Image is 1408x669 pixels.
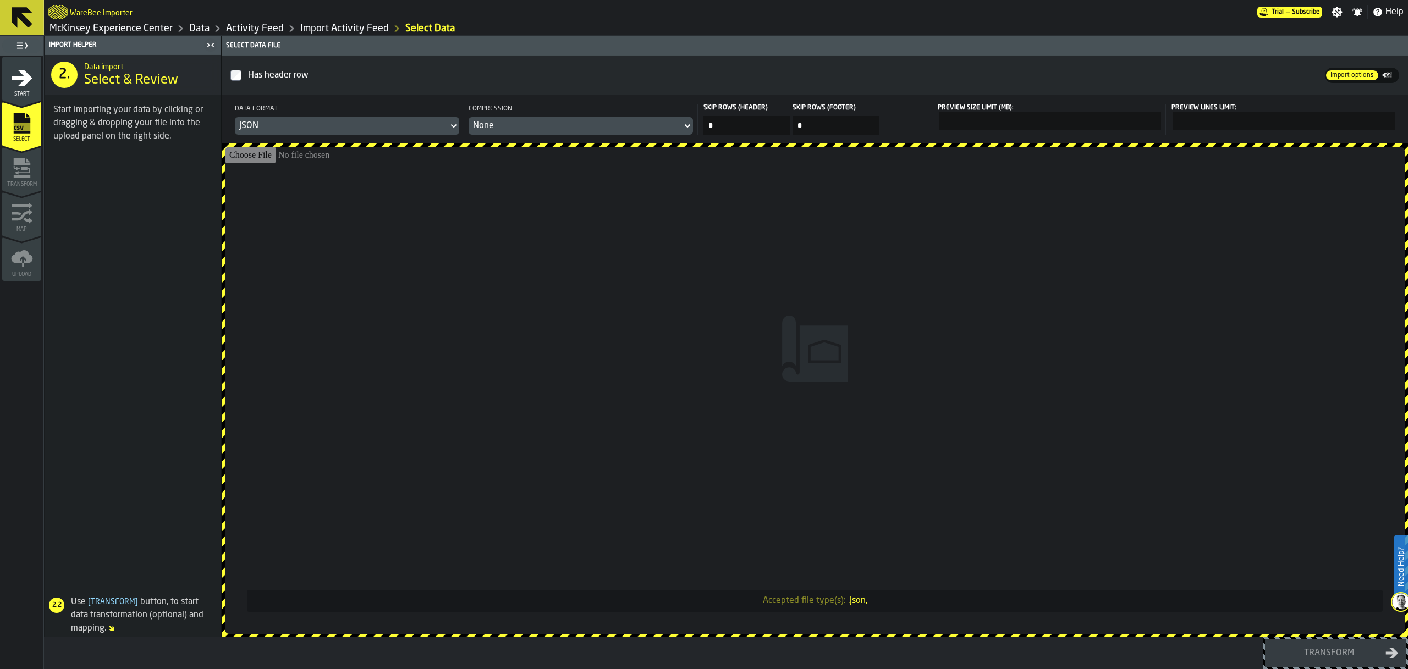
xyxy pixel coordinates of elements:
[235,104,459,135] div: Data formatDropdownMenuValue-JSON
[135,598,138,606] span: ]
[1272,8,1284,16] span: Trial
[224,42,1406,49] div: Select data file
[226,23,284,35] a: link-to-/wh/i/99265d59-bd42-4a33-a5fd-483dee362034/data/activity
[1379,68,1399,83] label: button-switch-multi-
[1171,104,1236,111] span: Preview Lines Limit:
[48,2,68,22] a: logo-header
[1325,69,1379,81] label: button-switch-multi-Import options
[88,598,91,606] span: [
[246,67,1323,84] div: InputCheckbox-react-aria5944461675-:rh5:
[1327,7,1347,18] label: button-toggle-Settings
[48,22,726,35] nav: Breadcrumb
[2,237,41,281] li: menu Upload
[793,116,879,135] input: input-value-Skip Rows (footer) input-value-Skip Rows (footer)
[1286,8,1290,16] span: —
[937,104,1161,130] label: react-aria5944461675-:rhb:
[239,119,444,132] div: DropdownMenuValue-JSON
[469,104,693,135] div: CompressionDropdownMenuValue-NO
[222,36,1408,56] header: Select data file
[189,23,210,35] a: link-to-/wh/i/99265d59-bd42-4a33-a5fd-483dee362034/data
[70,7,133,18] h2: Sub Title
[45,55,221,95] div: title-Select & Review
[1395,536,1407,598] label: Need Help?
[1326,70,1378,80] div: thumb
[45,36,221,55] header: Import Helper
[235,104,459,117] div: Data format
[2,192,41,236] li: menu Map
[2,57,41,101] li: menu Start
[2,91,41,97] span: Start
[47,41,203,49] div: Import Helper
[473,119,678,132] div: DropdownMenuValue-NO
[1385,5,1404,19] span: Help
[1347,7,1367,18] label: button-toggle-Notifications
[703,116,790,135] input: input-value-Skip Rows (header) input-value-Skip Rows (header)
[939,112,1161,130] input: react-aria5944461675-:rhb: react-aria5944461675-:rhb:
[791,104,881,135] label: input-value-Skip Rows (footer)
[1326,70,1378,80] span: Import options
[51,62,78,88] div: 2.
[2,147,41,191] li: menu Transform
[50,23,173,35] a: link-to-/wh/i/99265d59-bd42-4a33-a5fd-483dee362034
[1380,69,1398,82] div: thumb
[2,38,41,53] label: button-toggle-Toggle Full Menu
[1368,5,1408,19] label: button-toggle-Help
[53,103,212,143] div: Start importing your data by clicking or dragging & dropping your file into the upload panel on t...
[2,181,41,187] span: Transform
[225,147,1405,634] input: Accepted file type(s):.json,
[469,104,693,117] div: Compression
[2,102,41,146] li: menu Select
[1257,7,1322,18] div: Menu Subscription
[1257,7,1322,18] a: link-to-/wh/i/99265d59-bd42-4a33-a5fd-483dee362034/pricing/
[1265,639,1406,667] button: button-Transform
[702,104,791,135] label: input-value-Skip Rows (header)
[1272,646,1385,660] div: Transform
[230,64,1325,86] label: InputCheckbox-label-react-aria5944461675-:rh5:
[2,226,41,233] span: Map
[793,104,877,112] span: Skip Rows (footer)
[703,104,788,112] span: Skip Rows (header)
[84,60,212,71] h2: Sub Title
[84,71,178,89] span: Select & Review
[2,272,41,278] span: Upload
[86,598,140,606] span: Transform
[230,70,241,81] input: InputCheckbox-label-react-aria5944461675-:rh5:
[1173,112,1395,130] input: react-aria5944461675-:rhd: react-aria5944461675-:rhd:
[938,104,1014,111] span: Preview Size Limit (MB):
[300,23,389,35] a: link-to-/wh/i/99265d59-bd42-4a33-a5fd-483dee362034/import/activity/
[45,595,216,635] div: Use button, to start data transformation (optional) and mapping.
[1170,104,1395,130] label: react-aria5944461675-:rhd:
[1292,8,1320,16] span: Subscribe
[203,38,218,52] label: button-toggle-Close me
[2,136,41,142] span: Select
[405,23,455,35] a: link-to-/wh/i/99265d59-bd42-4a33-a5fd-483dee362034/import/activity/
